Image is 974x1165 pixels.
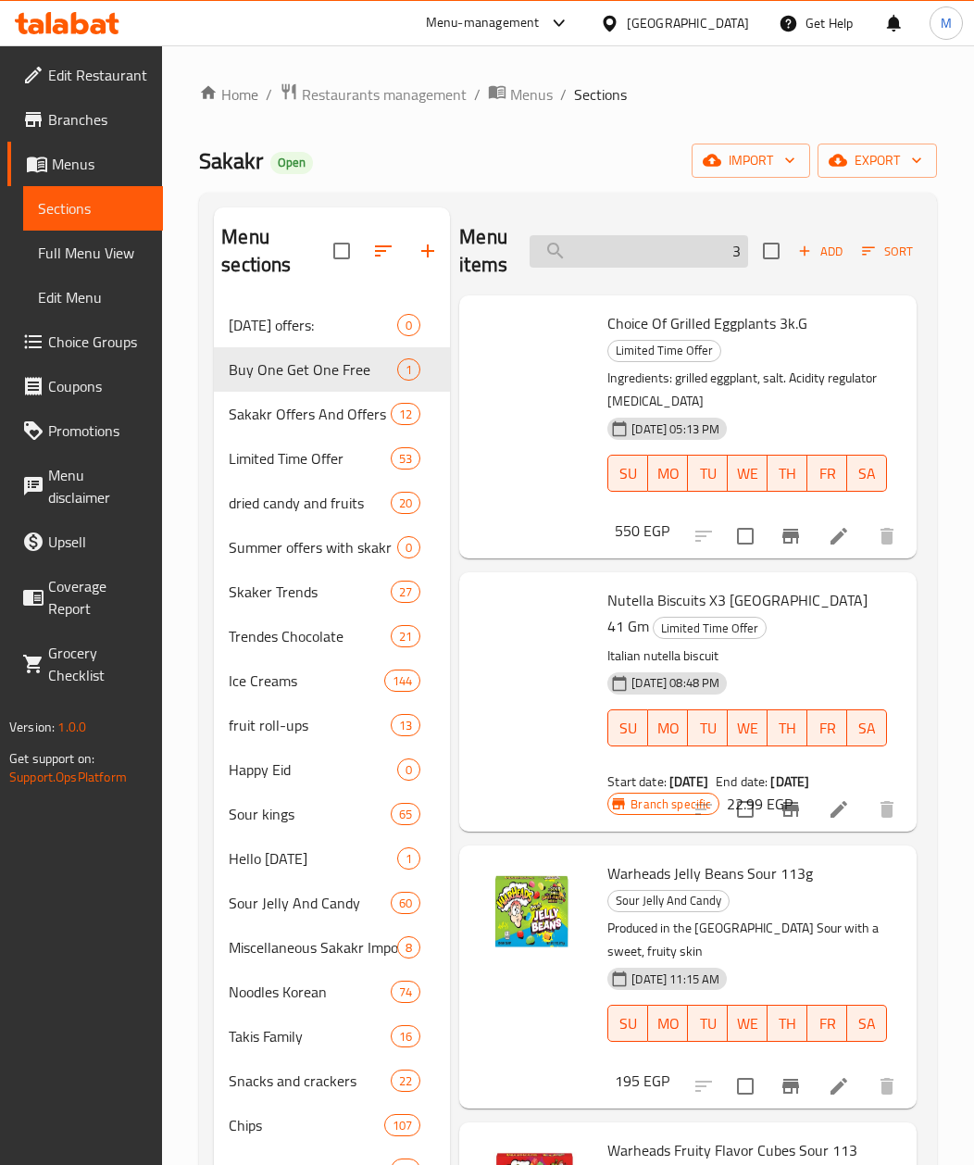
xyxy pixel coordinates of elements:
[214,436,450,481] div: Limited Time Offer53
[229,1025,391,1047] span: Takis Family
[607,367,887,413] p: Ingredients: grilled eggplant, salt. Acidity regulator [MEDICAL_DATA]
[398,850,419,868] span: 1
[391,492,420,514] div: items
[795,241,845,262] span: Add
[607,586,868,640] span: Nutella Biscuits X3 [GEOGRAPHIC_DATA] 41 Gm
[616,460,641,487] span: SU
[398,761,419,779] span: 0
[688,455,728,492] button: TU
[392,1028,419,1046] span: 16
[229,403,391,425] span: Sakakr Offers And Offers Nearby Dates
[48,642,148,686] span: Grocery Checklist
[624,971,727,988] span: [DATE] 11:15 AM
[847,455,887,492] button: SA
[392,628,419,645] span: 21
[865,514,909,558] button: delete
[392,806,419,823] span: 65
[391,803,420,825] div: items
[392,583,419,601] span: 27
[221,223,333,279] h2: Menu sections
[828,1075,850,1097] a: Edit menu item
[770,770,809,794] b: [DATE]
[229,1114,383,1136] span: Chips
[229,847,397,870] div: Hello Ramadan
[229,981,391,1003] span: Noodles Korean
[706,149,795,172] span: import
[855,715,880,742] span: SA
[391,1025,420,1047] div: items
[847,709,887,746] button: SA
[648,455,688,492] button: MO
[9,715,55,739] span: Version:
[392,895,419,912] span: 60
[752,232,791,270] span: Select section
[607,309,807,337] span: Choice Of Grilled Eggplants 3k.G
[510,83,553,106] span: Menus
[229,936,397,958] div: Miscellaneous Sakakr Imports
[768,1064,813,1109] button: Branch-specific-item
[270,152,313,174] div: Open
[398,361,419,379] span: 1
[229,714,391,736] span: fruit roll-ups
[391,447,420,470] div: items
[624,420,727,438] span: [DATE] 05:13 PM
[48,331,148,353] span: Choice Groups
[199,140,263,182] span: Sakakr
[229,847,397,870] span: Hello [DATE]
[695,1010,720,1037] span: TU
[768,787,813,832] button: Branch-specific-item
[214,881,450,925] div: Sour Jelly And Candy60
[214,525,450,570] div: Summer offers with skakr0
[9,765,127,789] a: Support.OpsPlatform
[214,703,450,747] div: fruit roll-ups13
[392,717,419,734] span: 13
[607,770,667,794] span: Start date:
[48,575,148,620] span: Coverage Report
[7,97,163,142] a: Branches
[608,890,729,911] span: Sour Jelly And Candy
[862,241,913,262] span: Sort
[57,715,86,739] span: 1.0.0
[7,53,163,97] a: Edit Restaurant
[229,492,391,514] span: dried candy and fruits
[530,235,748,268] input: search
[214,1103,450,1147] div: Chips107
[23,275,163,319] a: Edit Menu
[855,1010,880,1037] span: SA
[818,144,937,178] button: export
[214,658,450,703] div: Ice Creams144
[9,746,94,770] span: Get support on:
[656,460,681,487] span: MO
[392,983,419,1001] span: 74
[48,108,148,131] span: Branches
[391,981,420,1003] div: items
[214,614,450,658] div: Trendes Chocolate21
[607,455,648,492] button: SU
[406,229,450,273] button: Add section
[7,453,163,520] a: Menu disclaimer
[847,1005,887,1042] button: SA
[38,197,148,219] span: Sections
[627,13,749,33] div: [GEOGRAPHIC_DATA]
[229,358,397,381] span: Buy One Get One Free
[398,939,419,957] span: 8
[229,758,397,781] span: Happy Eid
[392,495,419,512] span: 20
[48,464,148,508] span: Menu disclaimer
[7,631,163,697] a: Grocery Checklist
[229,892,391,914] span: Sour Jelly And Candy
[266,83,272,106] li: /
[229,803,391,825] div: Sour kings
[397,314,420,336] div: items
[214,792,450,836] div: Sour kings65
[397,847,420,870] div: items
[214,570,450,614] div: Skaker Trends27
[735,1010,760,1037] span: WE
[695,460,720,487] span: TU
[270,155,313,170] span: Open
[397,536,420,558] div: items
[648,1005,688,1042] button: MO
[229,536,397,558] span: Summer offers with skakr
